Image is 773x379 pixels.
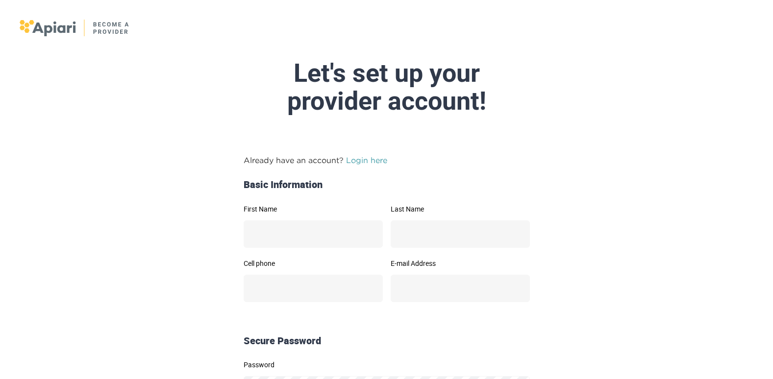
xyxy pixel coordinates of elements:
label: E-mail Address [391,260,530,267]
label: First Name [244,206,383,213]
div: Basic Information [240,178,534,192]
img: logo [20,20,130,36]
p: Already have an account? [244,154,530,166]
div: Let's set up your provider account! [155,59,618,115]
a: Login here [346,156,387,165]
label: Cell phone [244,260,383,267]
div: Secure Password [240,334,534,348]
label: Last Name [391,206,530,213]
label: Password [244,361,530,368]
